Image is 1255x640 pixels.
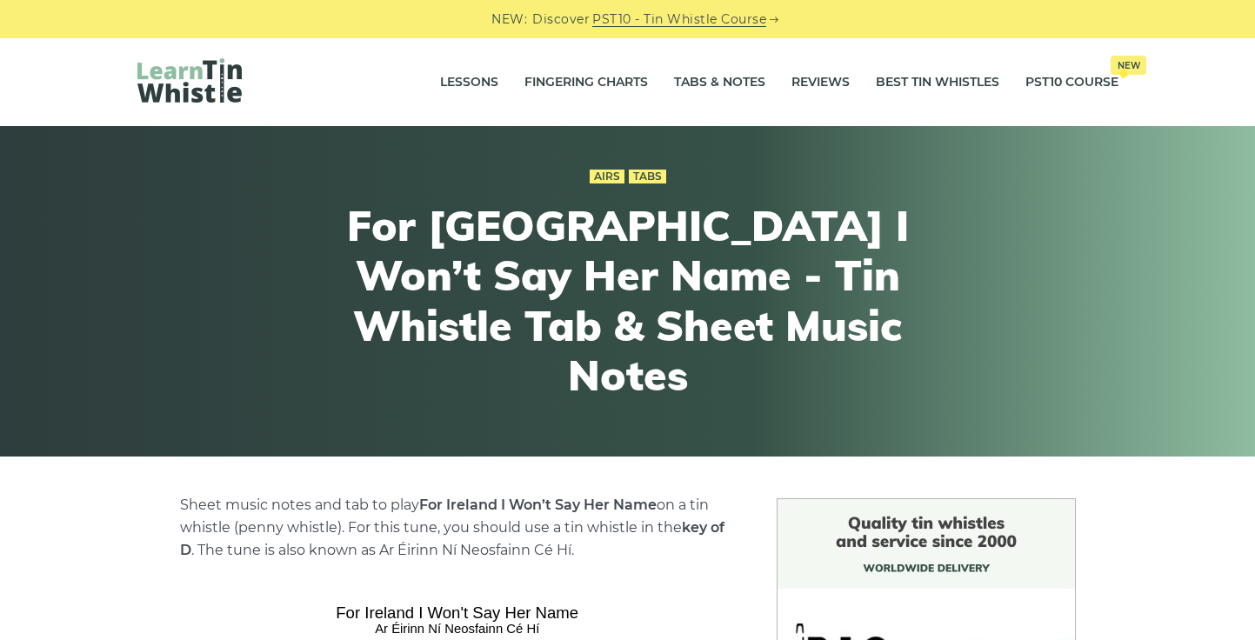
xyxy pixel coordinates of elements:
a: Lessons [440,61,498,104]
a: Fingering Charts [524,61,648,104]
strong: For Ireland I Won’t Say Her Name [419,497,657,513]
a: Airs [590,170,624,183]
a: Tabs [629,170,666,183]
h1: For [GEOGRAPHIC_DATA] I Won’t Say Her Name - Tin Whistle Tab & Sheet Music Notes [308,201,948,401]
strong: key of D [180,519,724,558]
a: Tabs & Notes [674,61,765,104]
img: LearnTinWhistle.com [137,58,242,103]
p: Sheet music notes and tab to play on a tin whistle (penny whistle). For this tune, you should use... [180,494,735,562]
span: New [1111,56,1146,75]
a: PST10 CourseNew [1025,61,1118,104]
a: Best Tin Whistles [876,61,999,104]
a: Reviews [791,61,850,104]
